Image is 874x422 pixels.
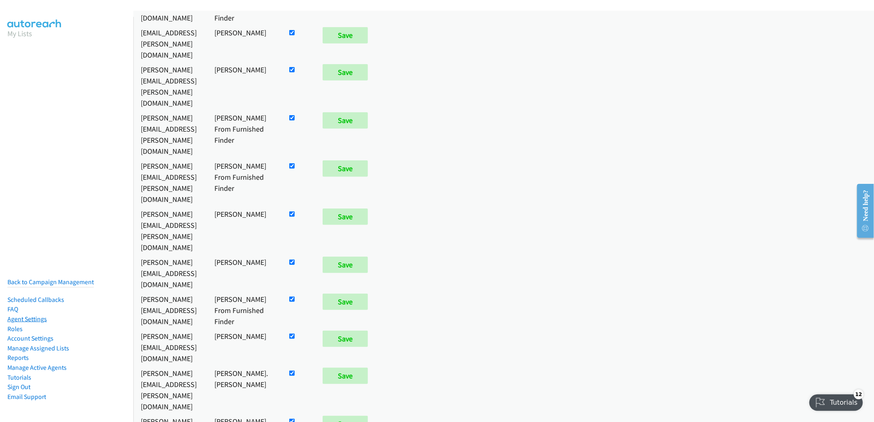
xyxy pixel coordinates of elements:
a: Back to Campaign Management [7,278,94,286]
a: Roles [7,325,23,333]
iframe: Checklist [804,386,868,416]
input: Save [323,257,368,273]
td: [PERSON_NAME].[PERSON_NAME] [207,366,281,414]
a: Account Settings [7,334,53,342]
td: [PERSON_NAME] [207,206,281,255]
td: [PERSON_NAME] [207,329,281,366]
td: [PERSON_NAME] From Furnished Finder [207,292,281,329]
input: Save [323,209,368,225]
a: FAQ [7,305,18,313]
td: [PERSON_NAME] From Furnished Finder [207,110,281,158]
a: Manage Assigned Lists [7,344,69,352]
input: Save [323,294,368,310]
iframe: Resource Center [851,178,874,243]
a: Sign Out [7,383,30,391]
input: Save [323,112,368,129]
td: [PERSON_NAME][EMAIL_ADDRESS][PERSON_NAME][DOMAIN_NAME] [133,366,207,414]
input: Save [323,331,368,347]
a: Scheduled Callbacks [7,296,64,304]
td: [PERSON_NAME][EMAIL_ADDRESS][PERSON_NAME][DOMAIN_NAME] [133,62,207,110]
a: Reports [7,354,29,362]
input: Save [323,27,368,44]
td: [PERSON_NAME][EMAIL_ADDRESS][PERSON_NAME][DOMAIN_NAME] [133,158,207,206]
td: [PERSON_NAME] From Furnished Finder [207,158,281,206]
td: [PERSON_NAME][EMAIL_ADDRESS][DOMAIN_NAME] [133,255,207,292]
input: Save [323,160,368,177]
td: [PERSON_NAME][EMAIL_ADDRESS][DOMAIN_NAME] [133,292,207,329]
td: [EMAIL_ADDRESS][PERSON_NAME][DOMAIN_NAME] [133,25,207,62]
td: [PERSON_NAME] [207,255,281,292]
input: Save [323,368,368,384]
a: Manage Active Agents [7,364,67,371]
td: [PERSON_NAME] [207,62,281,110]
td: [PERSON_NAME] [207,25,281,62]
td: [PERSON_NAME][EMAIL_ADDRESS][PERSON_NAME][DOMAIN_NAME] [133,206,207,255]
a: Tutorials [7,373,31,381]
td: [PERSON_NAME][EMAIL_ADDRESS][PERSON_NAME][DOMAIN_NAME] [133,110,207,158]
td: [PERSON_NAME][EMAIL_ADDRESS][DOMAIN_NAME] [133,329,207,366]
a: Agent Settings [7,315,47,323]
a: My Lists [7,29,32,38]
a: Email Support [7,393,46,401]
input: Save [323,64,368,81]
